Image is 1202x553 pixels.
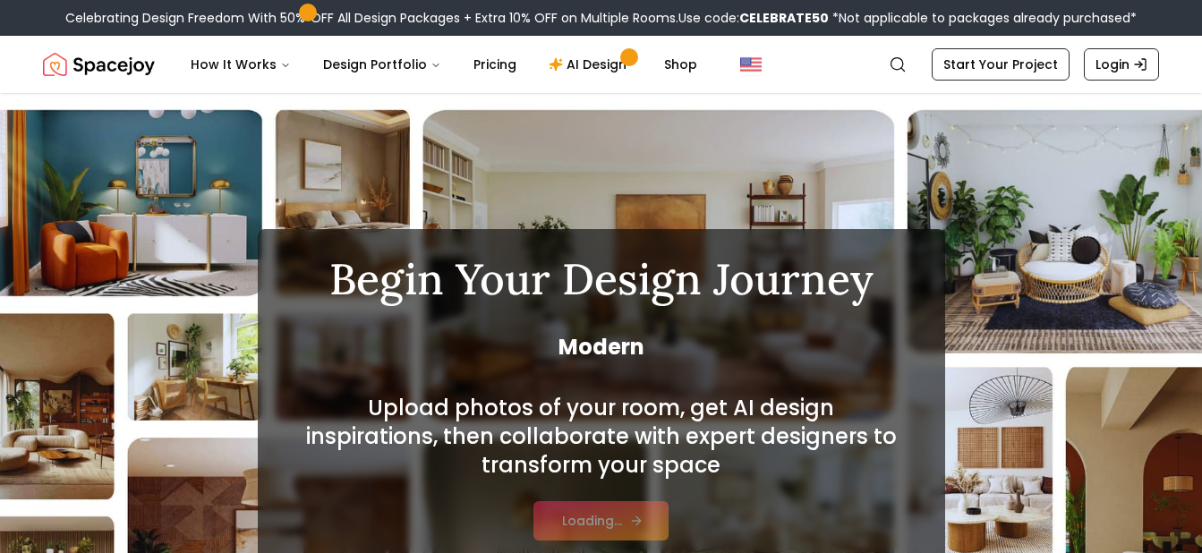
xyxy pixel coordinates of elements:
[459,47,531,82] a: Pricing
[301,258,902,301] h1: Begin Your Design Journey
[176,47,712,82] nav: Main
[43,47,155,82] img: Spacejoy Logo
[650,47,712,82] a: Shop
[301,333,902,362] span: Modern
[176,47,305,82] button: How It Works
[43,47,155,82] a: Spacejoy
[534,47,646,82] a: AI Design
[43,36,1159,93] nav: Global
[932,48,1070,81] a: Start Your Project
[65,9,1137,27] div: Celebrating Design Freedom With 50% OFF All Design Packages + Extra 10% OFF on Multiple Rooms.
[678,9,829,27] span: Use code:
[301,394,902,480] h2: Upload photos of your room, get AI design inspirations, then collaborate with expert designers to...
[829,9,1137,27] span: *Not applicable to packages already purchased*
[1084,48,1159,81] a: Login
[740,54,762,75] img: United States
[739,9,829,27] b: CELEBRATE50
[309,47,456,82] button: Design Portfolio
